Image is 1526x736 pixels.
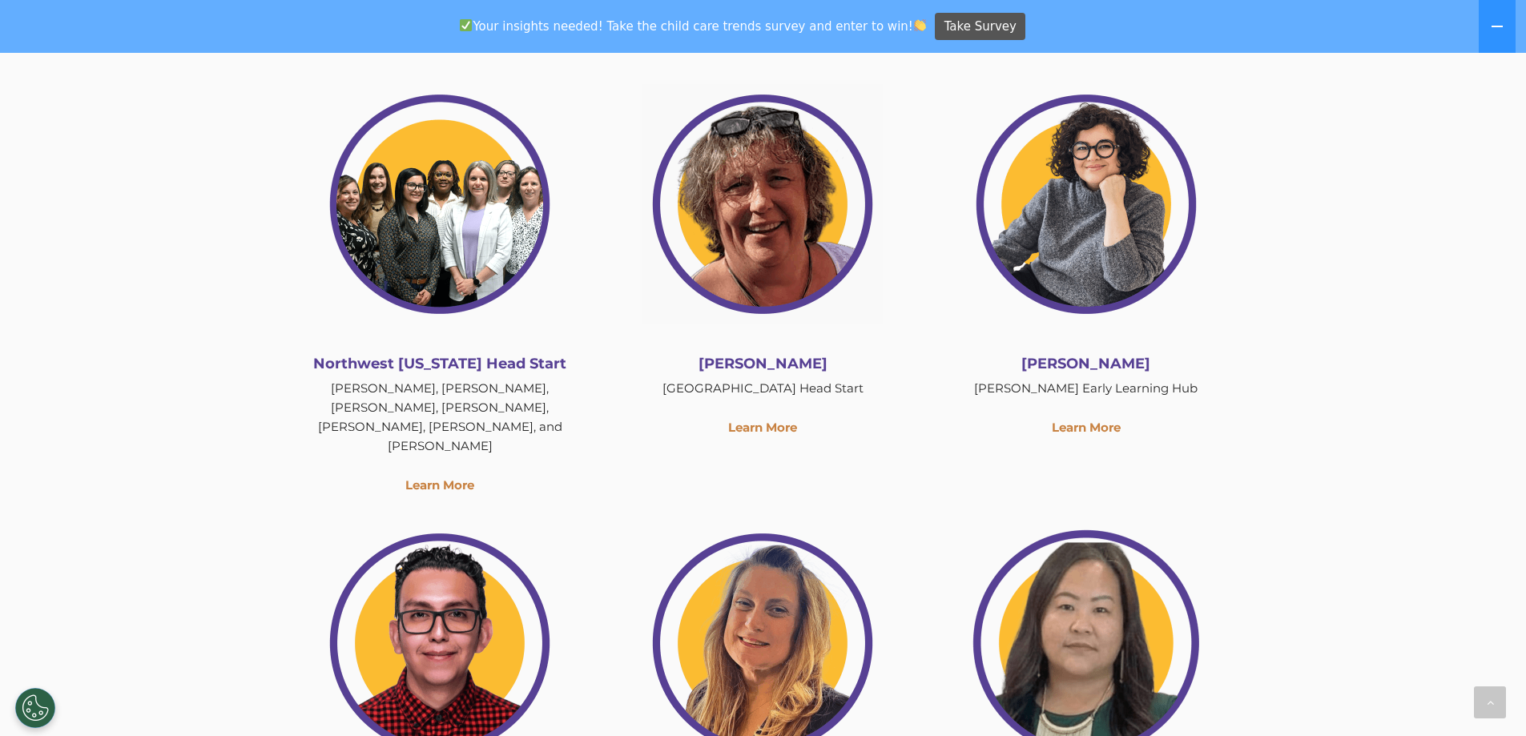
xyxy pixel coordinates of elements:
span: Take Survey [944,13,1017,41]
p: [PERSON_NAME], [PERSON_NAME], [PERSON_NAME], [PERSON_NAME], [PERSON_NAME], [PERSON_NAME], and [PE... [291,379,590,456]
p: [GEOGRAPHIC_DATA] Head Start [614,379,912,398]
a: Learn More [1052,420,1121,435]
a: Learn More [405,477,474,493]
img: large-CM_ChildPlus_BrightSpots_June2025_ana_garcia_winner_feature [966,84,1206,324]
img: 👏 [914,19,926,31]
a: Take Survey [935,13,1025,41]
button: Cookies Settings [15,688,55,728]
iframe: Chat Widget [1446,659,1526,736]
p: [PERSON_NAME] Early Learning Hub [936,379,1235,398]
span: Your insights needed! Take the child care trends survey and enter to win! [453,10,933,42]
img: CM_ChildPlus_BrightSpots_Jul25_winner_feature [642,84,883,324]
img: CM_ChildPlus_BrightSpots_August_winner_feature_SMALL [320,84,560,324]
span: [PERSON_NAME] [699,355,827,372]
img: ✅ [460,19,472,31]
span: Northwest [US_STATE] Head Start [313,355,566,372]
a: Learn More [728,420,797,435]
span: [PERSON_NAME] [1021,355,1150,372]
